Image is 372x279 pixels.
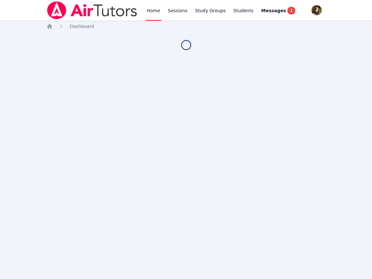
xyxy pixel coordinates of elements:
span: Messages [261,7,286,14]
a: Dashboard [70,23,94,30]
span: Dashboard [70,24,94,29]
img: Air Tutors [46,1,138,19]
span: 1 [287,7,295,14]
nav: Breadcrumb [46,23,325,30]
